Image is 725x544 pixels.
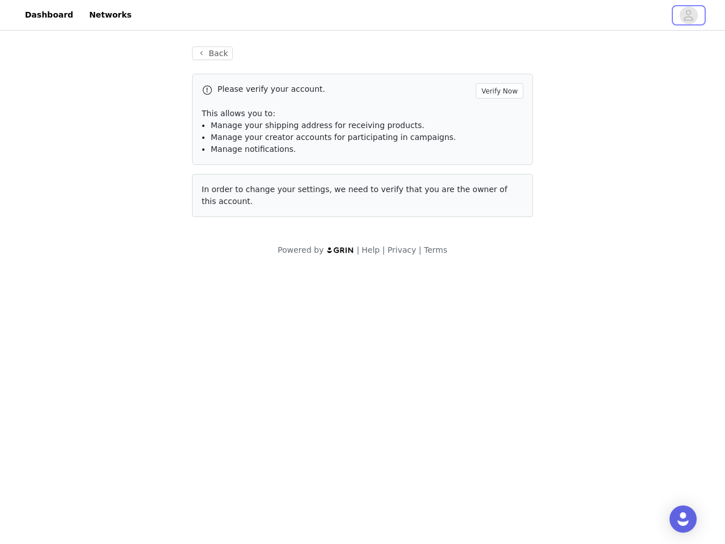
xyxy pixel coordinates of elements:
[683,6,694,24] div: avatar
[211,133,456,142] span: Manage your creator accounts for participating in campaigns.
[211,144,296,154] span: Manage notifications.
[669,505,697,533] div: Open Intercom Messenger
[217,83,471,95] p: Please verify your account.
[82,2,138,28] a: Networks
[419,245,421,254] span: |
[382,245,385,254] span: |
[202,185,507,206] span: In order to change your settings, we need to verify that you are the owner of this account.
[476,83,523,99] button: Verify Now
[211,121,424,130] span: Manage your shipping address for receiving products.
[202,108,523,120] p: This allows you to:
[192,46,233,60] button: Back
[326,246,355,254] img: logo
[18,2,80,28] a: Dashboard
[357,245,360,254] span: |
[424,245,447,254] a: Terms
[387,245,416,254] a: Privacy
[278,245,323,254] span: Powered by
[362,245,380,254] a: Help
